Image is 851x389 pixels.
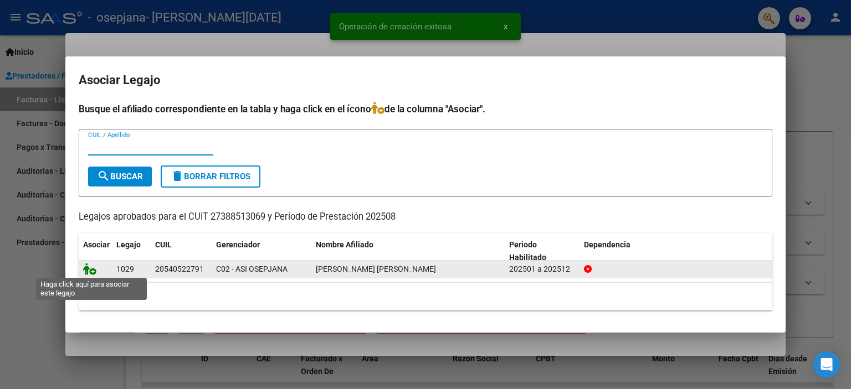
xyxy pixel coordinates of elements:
[584,240,630,249] span: Dependencia
[216,240,260,249] span: Gerenciador
[79,233,112,269] datatable-header-cell: Asociar
[116,240,141,249] span: Legajo
[216,264,288,273] span: C02 - ASI OSEPJANA
[83,240,110,249] span: Asociar
[311,233,505,269] datatable-header-cell: Nombre Afiliado
[97,169,110,183] mat-icon: search
[151,233,212,269] datatable-header-cell: CUIL
[161,165,260,188] button: Borrar Filtros
[88,167,152,186] button: Buscar
[79,283,772,310] div: 1 registros
[79,102,772,116] h4: Busque el afiliado correspondiente en la tabla y haga click en el ícono de la columna "Asociar".
[580,233,773,269] datatable-header-cell: Dependencia
[116,264,134,273] span: 1029
[212,233,311,269] datatable-header-cell: Gerenciador
[171,169,184,183] mat-icon: delete
[316,240,373,249] span: Nombre Afiliado
[813,351,840,378] div: Open Intercom Messenger
[505,233,580,269] datatable-header-cell: Periodo Habilitado
[79,70,772,91] h2: Asociar Legajo
[112,233,151,269] datatable-header-cell: Legajo
[97,172,143,181] span: Buscar
[155,263,204,276] div: 20540522791
[509,263,575,276] div: 202501 a 202512
[155,240,172,249] span: CUIL
[171,172,250,181] span: Borrar Filtros
[79,210,772,224] p: Legajos aprobados para el CUIT 27388513069 y Período de Prestación 202508
[509,240,546,262] span: Periodo Habilitado
[316,264,436,273] span: JELINEK LIONEL DAVID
